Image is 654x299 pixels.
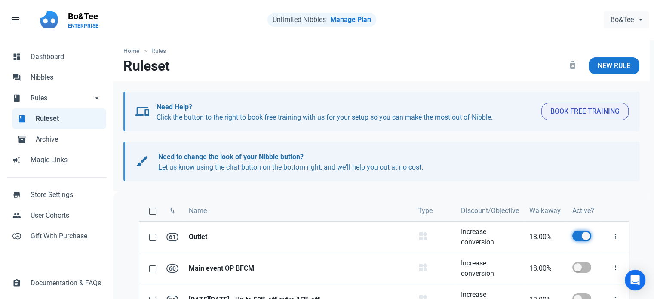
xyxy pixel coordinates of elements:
[135,105,149,118] span: devices
[135,154,149,168] span: brush
[572,206,594,216] span: Active?
[611,15,634,25] span: Bo&Tee
[273,15,326,24] span: Unlimited Nibbles
[113,40,650,57] nav: breadcrumbs
[7,67,106,88] a: forumNibbles
[31,190,101,200] span: Store Settings
[12,278,21,287] span: assignment
[7,46,106,67] a: dashboardDashboard
[184,222,413,253] a: Outlet
[189,206,207,216] span: Name
[18,114,26,122] span: book
[123,46,144,55] a: Home
[7,88,106,108] a: bookRulesarrow_drop_down
[524,222,567,253] a: 18.00%
[589,57,639,74] a: New Rule
[166,264,178,273] span: 60
[31,210,101,221] span: User Cohorts
[18,134,26,143] span: inventory_2
[36,134,101,145] span: Archive
[31,52,101,62] span: Dashboard
[524,253,567,284] a: 18.00%
[63,7,104,33] a: Bo&TeeENTERPRISE
[169,207,176,215] span: swap_vert
[31,231,101,241] span: Gift With Purchase
[330,15,371,24] a: Manage Plan
[158,153,304,161] b: Need to change the look of your Nibble button?
[604,11,649,28] button: Bo&Tee
[541,103,629,120] button: Book Free Training
[456,253,524,284] a: Increase conversion
[31,93,92,103] span: Rules
[157,103,192,111] b: Need Help?
[68,10,98,22] p: Bo&Tee
[550,106,620,117] span: Book Free Training
[10,15,21,25] span: menu
[461,206,519,216] span: Discount/Objective
[68,22,98,29] p: ENTERPRISE
[157,102,534,123] p: Click the button to the right to book free training with us for your setup so you can make the mo...
[12,72,21,81] span: forum
[560,57,585,74] button: delete_forever
[529,206,561,216] span: Walkaway
[7,226,106,247] a: control_point_duplicateGift With Purchase
[158,152,620,173] p: Let us know using the chat button on the bottom right, and we'll help you out at no cost.
[184,253,413,284] a: Main event OP BFCM
[568,60,578,70] span: delete_forever
[7,185,106,205] a: storeStore Settings
[418,231,428,241] span: widgets
[7,150,106,170] a: campaignMagic Links
[189,232,408,242] strong: Outlet
[31,72,101,83] span: Nibbles
[31,155,101,165] span: Magic Links
[12,129,106,150] a: inventory_2Archive
[12,108,106,129] a: bookRuleset
[31,278,101,288] span: Documentation & FAQs
[12,190,21,198] span: store
[418,206,433,216] span: Type
[166,233,178,241] span: 61
[12,93,21,102] span: book
[598,61,630,71] span: New Rule
[12,155,21,163] span: campaign
[12,231,21,240] span: control_point_duplicate
[92,93,101,102] span: arrow_drop_down
[456,222,524,253] a: Increase conversion
[7,205,106,226] a: peopleUser Cohorts
[36,114,101,124] span: Ruleset
[123,58,170,74] h1: Ruleset
[418,262,428,273] span: widgets
[625,270,645,290] div: Open Intercom Messenger
[12,52,21,60] span: dashboard
[7,273,106,293] a: assignmentDocumentation & FAQs
[12,210,21,219] span: people
[189,263,408,274] strong: Main event OP BFCM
